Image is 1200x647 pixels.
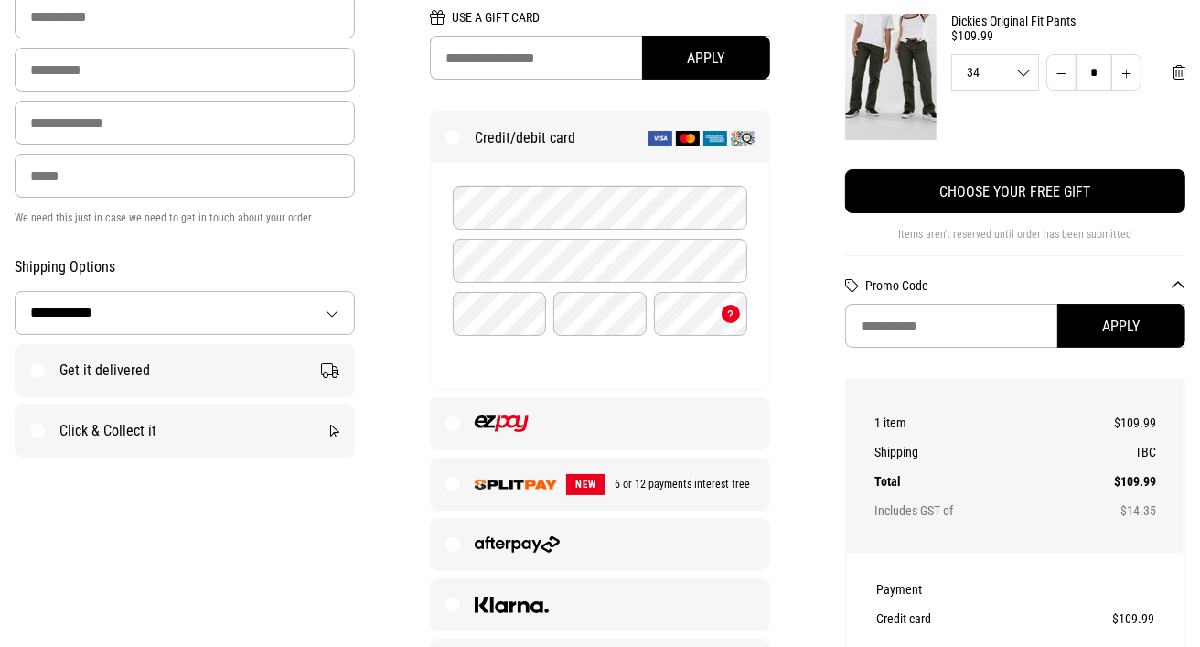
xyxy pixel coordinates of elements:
[1111,54,1141,91] button: Increase quantity
[951,14,1185,28] a: Dickies Original Fit Pants
[874,408,1058,437] th: 1 item
[845,304,1185,348] input: Promo Code
[1058,437,1156,467] td: TBC
[722,305,740,323] button: What's a CVC?
[15,207,355,229] p: We need this just in case we need to get in touch about your order.
[16,345,354,396] label: Get it delivered
[874,496,1058,525] th: Includes GST of
[553,292,647,336] input: Year (YY)
[1057,304,1185,348] button: Apply
[1076,54,1112,91] input: Quantity
[874,437,1058,467] th: Shipping
[654,292,747,336] input: CVC
[1046,54,1077,91] button: Decrease quantity
[648,131,672,146] img: Visa
[430,10,770,36] h2: Use a Gift Card
[15,258,355,276] h2: Shipping Options
[15,154,355,198] input: Phone
[453,292,546,336] input: Month (MM)
[1158,54,1200,91] button: Remove from cart
[475,536,560,553] img: Afterpay
[876,575,1034,604] th: Payment
[731,131,755,146] img: Q Card
[845,14,937,140] img: Dickies Original Fit Pants
[1034,604,1154,633] td: $109.99
[475,480,557,490] img: SPLITPAY
[845,169,1185,213] button: Choose your free gift
[876,604,1034,633] th: Credit card
[16,292,354,334] select: Country
[874,467,1058,496] th: Total
[845,228,1185,255] div: Items aren't reserved until order has been submitted
[951,28,1185,43] div: $109.99
[865,278,1185,293] button: Promo Code
[453,239,747,283] input: Name on Card
[1058,496,1156,525] td: $14.35
[15,48,355,92] input: Last Name
[431,112,769,163] label: Credit/debit card
[15,101,355,145] input: Email Address
[16,405,354,457] label: Click & Collect it
[952,66,1038,79] span: 34
[475,415,529,432] img: EZPAY
[703,131,727,146] img: American Express
[566,474,605,495] span: NEW
[475,597,549,613] img: Klarna
[605,478,750,491] span: 6 or 12 payments interest free
[1058,467,1156,496] td: $109.99
[676,131,700,146] img: Mastercard
[1058,408,1156,437] td: $109.99
[453,186,747,230] input: Card Number
[642,36,770,80] button: Apply
[15,7,70,62] button: Open LiveChat chat widget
